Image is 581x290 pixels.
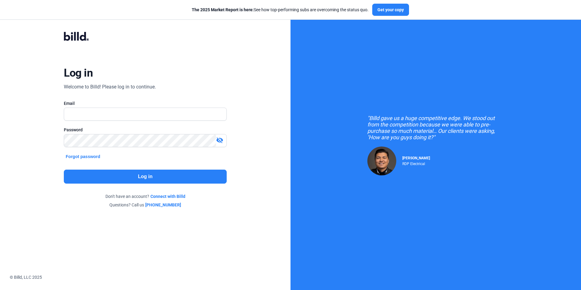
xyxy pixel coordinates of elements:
span: [PERSON_NAME] [402,156,430,160]
mat-icon: visibility_off [216,136,223,144]
div: Log in [64,66,93,80]
img: Raul Pacheco [367,147,396,175]
div: Email [64,100,226,106]
a: [PHONE_NUMBER] [145,202,181,208]
div: "Billd gave us a huge competitive edge. We stood out from the competition because we were able to... [367,115,504,140]
div: Don't have an account? [64,193,226,199]
div: Questions? Call us [64,202,226,208]
button: Get your copy [372,4,409,16]
div: Password [64,127,226,133]
button: Log in [64,170,226,184]
a: Connect with Billd [150,193,185,199]
span: The 2025 Market Report is here: [192,7,254,12]
div: Welcome to Billd! Please log in to continue. [64,83,156,91]
div: RDP Electrical [402,160,430,166]
div: See how top-performing subs are overcoming the status quo. [192,7,369,13]
button: Forgot password [64,153,102,160]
